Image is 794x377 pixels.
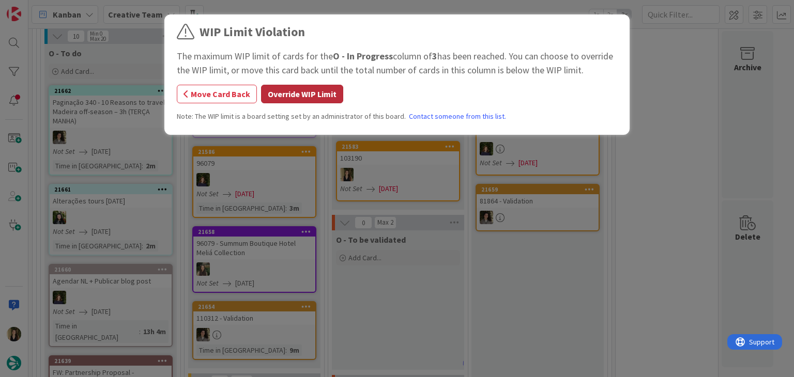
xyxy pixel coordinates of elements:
b: 3 [432,50,437,62]
a: Contact someone from this list. [409,111,506,122]
div: Note: The WIP limit is a board setting set by an administrator of this board. [177,111,617,122]
button: Override WIP Limit [261,85,343,103]
button: Move Card Back [177,85,257,103]
div: The maximum WIP limit of cards for the column of has been reached. You can choose to override the... [177,49,617,77]
b: O - In Progress [333,50,393,62]
span: Support [22,2,47,14]
div: WIP Limit Violation [200,23,305,41]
